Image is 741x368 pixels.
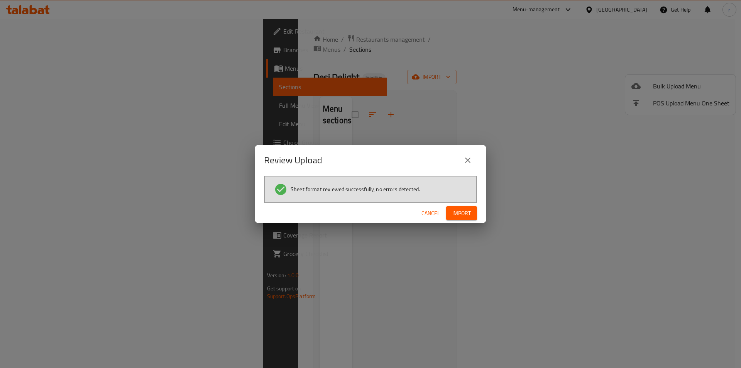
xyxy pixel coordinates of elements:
[264,154,322,166] h2: Review Upload
[458,151,477,170] button: close
[446,206,477,220] button: Import
[421,209,440,218] span: Cancel
[291,185,420,193] span: Sheet format reviewed successfully, no errors detected.
[418,206,443,220] button: Cancel
[452,209,471,218] span: Import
